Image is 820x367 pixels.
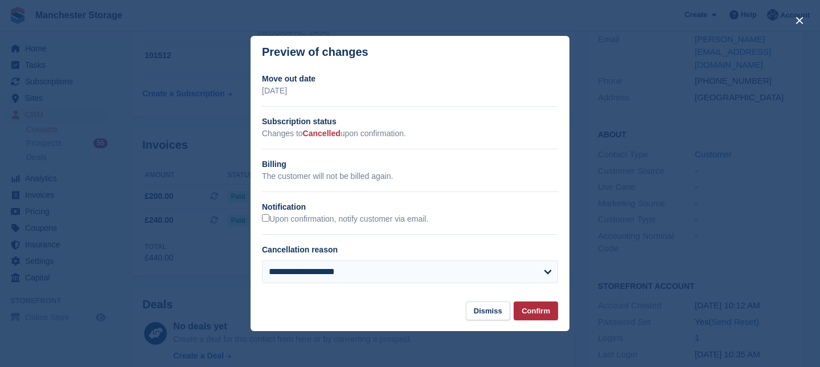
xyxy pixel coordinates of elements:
[790,11,809,30] button: close
[262,214,428,225] label: Upon confirmation, notify customer via email.
[262,245,338,254] label: Cancellation reason
[262,201,558,213] h2: Notification
[262,46,368,59] p: Preview of changes
[262,214,269,222] input: Upon confirmation, notify customer via email.
[262,73,558,85] h2: Move out date
[262,85,558,97] p: [DATE]
[262,158,558,170] h2: Billing
[303,129,341,138] span: Cancelled
[514,301,558,320] button: Confirm
[262,116,558,128] h2: Subscription status
[262,128,558,140] p: Changes to upon confirmation.
[466,301,510,320] button: Dismiss
[262,170,558,182] p: The customer will not be billed again.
